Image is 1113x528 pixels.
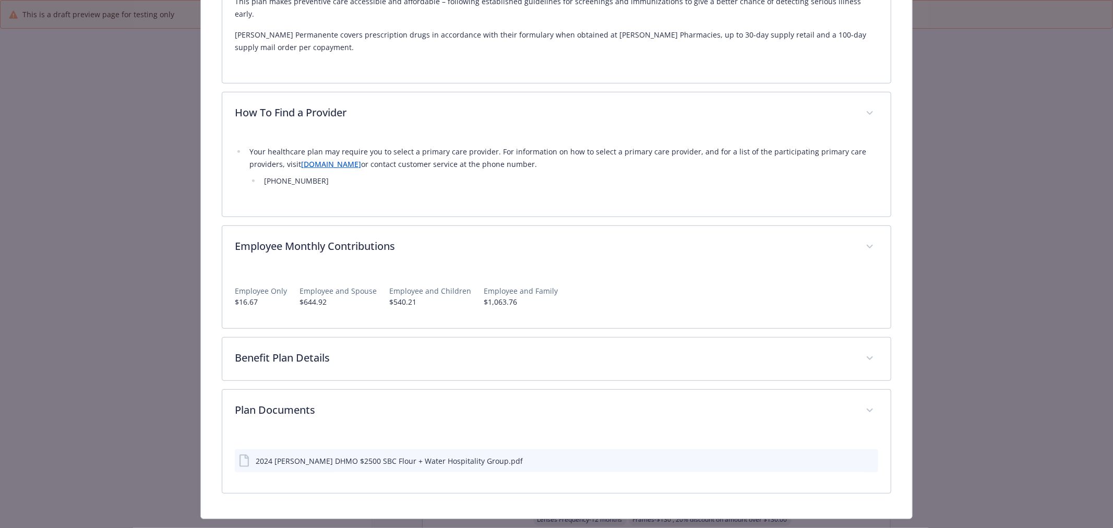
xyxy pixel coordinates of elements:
p: $1,063.76 [484,296,558,307]
p: $16.67 [235,296,287,307]
p: [PERSON_NAME] Permanente covers prescription drugs in accordance with their formulary when obtain... [235,29,878,54]
p: Employee and Spouse [300,285,377,296]
div: How To Find a Provider [222,92,891,135]
p: Employee and Family [484,285,558,296]
div: Employee Monthly Contributions [222,269,891,328]
p: Employee and Children [389,285,471,296]
div: Plan Documents [222,390,891,433]
div: Employee Monthly Contributions [222,226,891,269]
p: $540.21 [389,296,471,307]
p: Employee Only [235,285,287,296]
a: [DOMAIN_NAME] [301,159,361,169]
p: Benefit Plan Details [235,350,853,366]
p: $644.92 [300,296,377,307]
div: Benefit Plan Details [222,338,891,380]
div: Plan Documents [222,433,891,493]
div: 2024 [PERSON_NAME] DHMO $2500 SBC Flour + Water Hospitality Group.pdf [256,455,523,466]
div: How To Find a Provider [222,135,891,217]
button: preview file [863,455,874,466]
button: download file [846,455,854,466]
p: Plan Documents [235,402,853,418]
li: Your healthcare plan may require you to select a primary care provider. For information on how to... [246,146,878,187]
li: [PHONE_NUMBER] [261,175,878,187]
p: How To Find a Provider [235,105,853,121]
p: Employee Monthly Contributions [235,238,853,254]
